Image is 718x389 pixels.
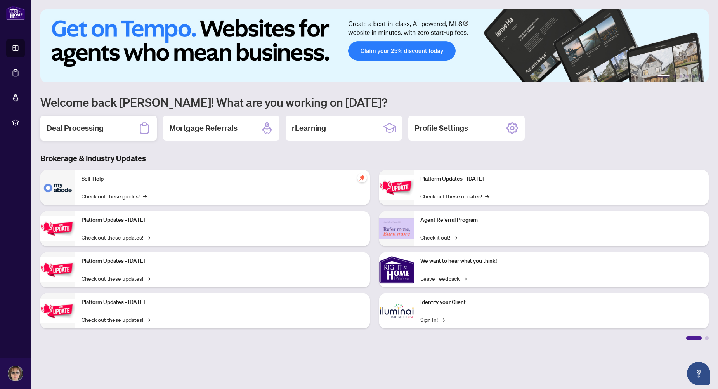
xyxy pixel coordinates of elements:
[82,192,147,200] a: Check out these guides!→
[82,216,364,224] p: Platform Updates - [DATE]
[685,75,689,78] button: 4
[420,175,702,183] p: Platform Updates - [DATE]
[146,274,150,283] span: →
[414,123,468,134] h2: Profile Settings
[698,75,701,78] button: 6
[420,274,467,283] a: Leave Feedback→
[40,216,75,241] img: Platform Updates - September 16, 2025
[40,257,75,282] img: Platform Updates - July 21, 2025
[420,315,445,324] a: Sign In!→
[453,233,457,241] span: →
[82,298,364,307] p: Platform Updates - [DATE]
[463,274,467,283] span: →
[692,75,695,78] button: 5
[146,233,150,241] span: →
[146,315,150,324] span: →
[679,75,682,78] button: 3
[40,153,709,164] h3: Brokerage & Industry Updates
[673,75,676,78] button: 2
[40,170,75,205] img: Self-Help
[40,299,75,323] img: Platform Updates - July 8, 2025
[441,315,445,324] span: →
[485,192,489,200] span: →
[82,175,364,183] p: Self-Help
[420,298,702,307] p: Identify your Client
[379,218,414,240] img: Agent Referral Program
[420,257,702,266] p: We want to hear what you think!
[47,123,104,134] h2: Deal Processing
[657,75,670,78] button: 1
[420,233,457,241] a: Check it out!→
[687,362,710,385] button: Open asap
[379,293,414,328] img: Identify your Client
[6,6,25,20] img: logo
[40,9,709,82] img: Slide 0
[40,95,709,109] h1: Welcome back [PERSON_NAME]! What are you working on [DATE]?
[379,252,414,287] img: We want to hear what you think!
[379,175,414,200] img: Platform Updates - June 23, 2025
[420,216,702,224] p: Agent Referral Program
[82,274,150,283] a: Check out these updates!→
[357,173,367,182] span: pushpin
[82,257,364,266] p: Platform Updates - [DATE]
[143,192,147,200] span: →
[420,192,489,200] a: Check out these updates!→
[169,123,238,134] h2: Mortgage Referrals
[82,233,150,241] a: Check out these updates!→
[8,366,23,381] img: Profile Icon
[82,315,150,324] a: Check out these updates!→
[292,123,326,134] h2: rLearning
